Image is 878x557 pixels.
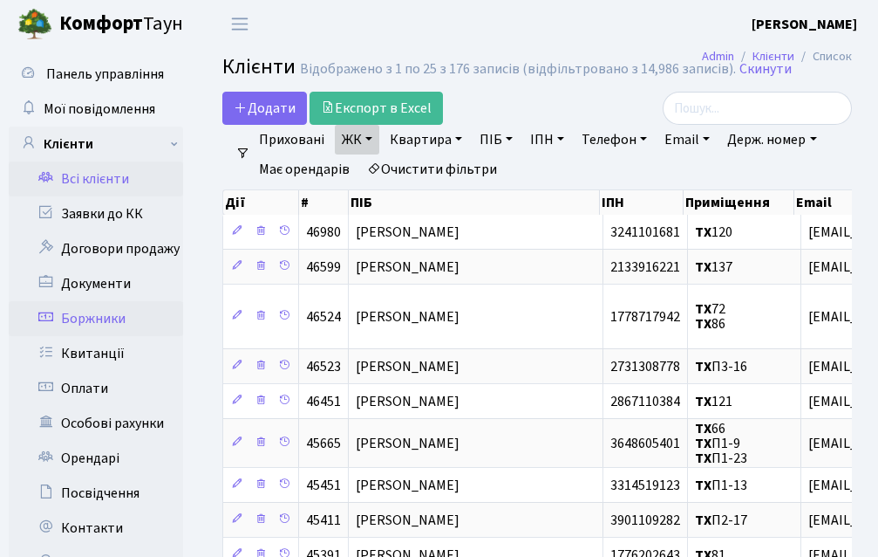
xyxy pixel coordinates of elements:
a: Мої повідомлення [9,92,183,127]
a: Телефон [575,125,654,155]
a: Клієнти [9,127,183,162]
span: 3901109282 [610,511,680,530]
b: ТХ [695,449,711,468]
a: [PERSON_NAME] [752,14,857,35]
b: [PERSON_NAME] [752,15,857,34]
a: Заявки до КК [9,196,183,231]
span: П1-13 [695,476,747,495]
a: Скинути [739,61,792,78]
span: П3-16 [695,357,747,376]
a: Клієнти [752,47,794,65]
b: ТХ [695,315,711,334]
b: ТХ [695,392,711,411]
span: 2731308778 [610,357,680,376]
img: logo.png [17,7,52,42]
th: Дії [223,190,299,215]
a: Очистити фільтри [360,155,504,184]
b: ТХ [695,299,711,319]
b: Комфорт [59,10,143,38]
a: Договори продажу [9,231,183,266]
button: Переключити навігацію [218,10,262,38]
span: 45411 [306,511,341,530]
span: 46980 [306,223,341,242]
div: Відображено з 1 по 25 з 176 записів (відфільтровано з 14,986 записів). [300,61,736,78]
span: Таун [59,10,183,39]
b: ТХ [695,511,711,530]
span: [PERSON_NAME] [356,307,459,327]
b: ТХ [695,434,711,453]
span: 46599 [306,258,341,277]
b: ТХ [695,258,711,277]
a: Особові рахунки [9,406,183,441]
span: 45451 [306,476,341,495]
span: Панель управління [46,65,164,84]
span: 3314519123 [610,476,680,495]
span: 121 [695,392,732,411]
b: ТХ [695,223,711,242]
a: Документи [9,266,183,301]
span: 45665 [306,434,341,453]
th: # [299,190,349,215]
a: Додати [222,92,307,125]
a: Квитанції [9,336,183,371]
a: Держ. номер [720,125,823,155]
a: Боржники [9,301,183,336]
a: ЖК [335,125,379,155]
th: ІПН [600,190,684,215]
a: Експорт в Excel [310,92,443,125]
span: 46451 [306,392,341,411]
a: ІПН [523,125,571,155]
span: 66 П1-9 П1-23 [695,419,747,468]
span: Клієнти [222,52,296,82]
span: П2-17 [695,511,747,530]
b: ТХ [695,419,711,438]
a: Контакти [9,511,183,546]
span: 3241101681 [610,223,680,242]
b: ТХ [695,357,711,376]
span: [PERSON_NAME] [356,357,459,376]
span: 120 [695,223,732,242]
span: [PERSON_NAME] [356,511,459,530]
li: Список [794,47,852,66]
span: 46523 [306,357,341,376]
a: Приховані [252,125,331,155]
span: [PERSON_NAME] [356,392,459,411]
th: ПІБ [349,190,600,215]
a: Панель управління [9,57,183,92]
a: Email [657,125,717,155]
span: 3648605401 [610,434,680,453]
a: Admin [702,47,734,65]
span: [PERSON_NAME] [356,258,459,277]
span: 137 [695,258,732,277]
a: Посвідчення [9,476,183,511]
a: Оплати [9,371,183,406]
nav: breadcrumb [676,38,878,75]
a: Квартира [383,125,469,155]
span: Додати [234,99,296,118]
span: [PERSON_NAME] [356,223,459,242]
span: [PERSON_NAME] [356,476,459,495]
input: Пошук... [663,92,852,125]
span: 72 86 [695,299,725,334]
th: Приміщення [684,190,794,215]
a: Має орендарів [252,155,357,184]
span: 2133916221 [610,258,680,277]
span: 2867110384 [610,392,680,411]
a: Всі клієнти [9,162,183,196]
span: 46524 [306,307,341,327]
span: [PERSON_NAME] [356,434,459,453]
span: Мої повідомлення [44,100,155,119]
span: 1778717942 [610,307,680,327]
a: ПІБ [473,125,520,155]
b: ТХ [695,476,711,495]
a: Орендарі [9,441,183,476]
